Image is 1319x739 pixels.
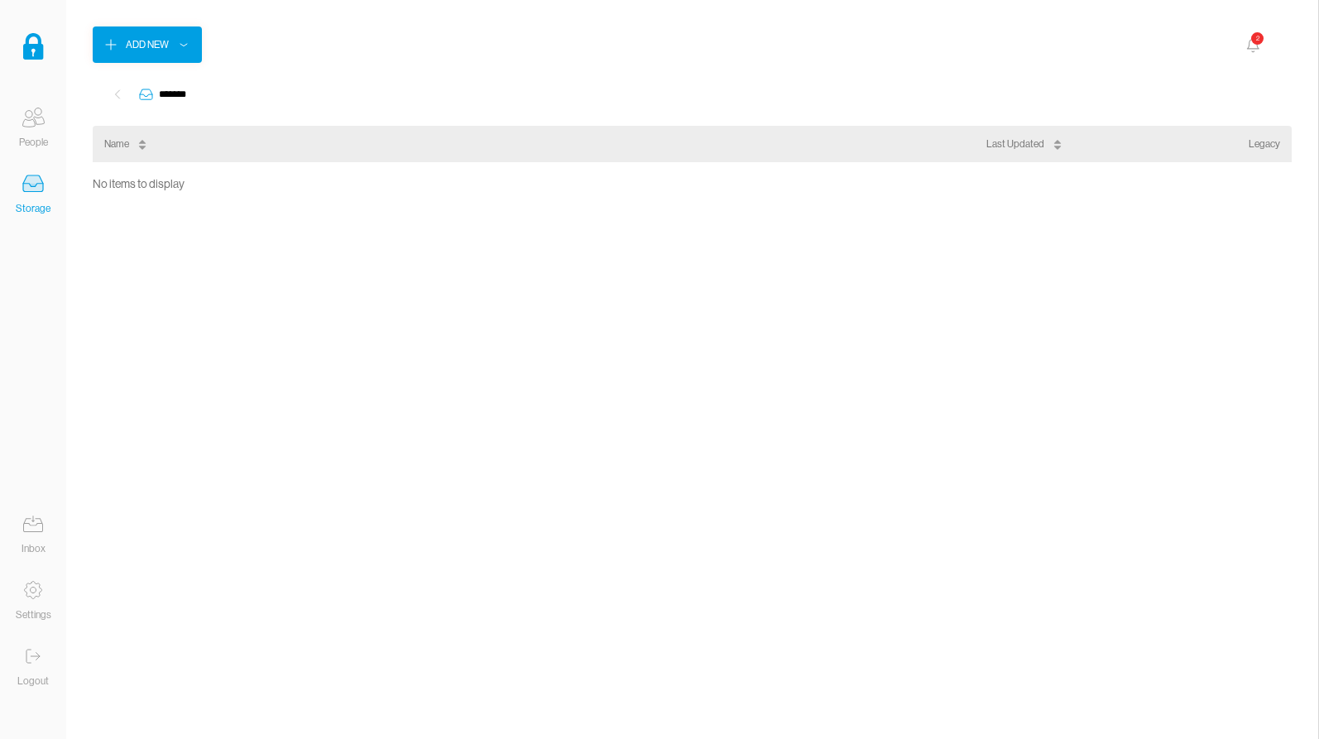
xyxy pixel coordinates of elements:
[19,134,48,151] div: People
[93,172,1292,195] div: No items to display
[16,200,50,217] div: Storage
[1249,31,1263,45] div: 2
[93,26,202,63] button: Add New
[986,136,1044,152] div: Last Updated
[126,36,169,53] div: Add New
[16,607,51,623] div: Settings
[17,673,49,689] div: Logout
[104,136,129,152] div: Name
[1249,136,1280,152] div: Legacy
[22,540,46,557] div: Inbox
